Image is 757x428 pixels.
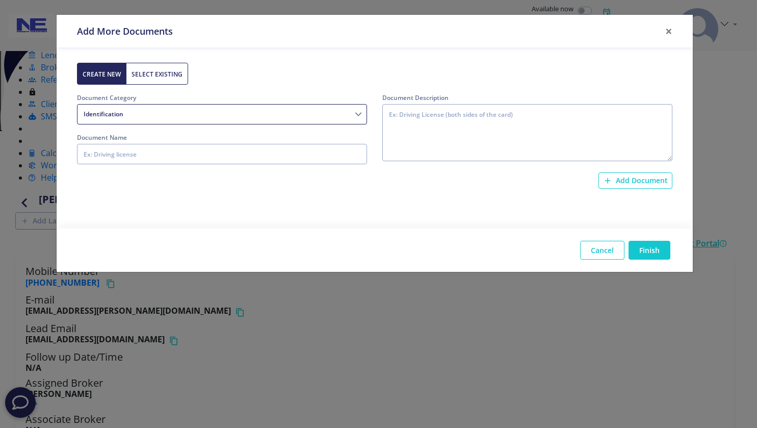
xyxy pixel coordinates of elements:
button: Close [657,17,681,45]
button: Finish [629,241,670,260]
legend: Document Category [77,93,367,103]
legend: Document Name [77,133,367,142]
legend: Document Description [382,93,672,103]
span: CREATE NEW [83,70,121,79]
h5: Add More Documents [77,25,173,37]
button: Cancel [580,241,624,260]
input: Ex: Driving license [77,144,367,164]
a: Add Document [598,172,672,189]
span: SELECT EXISTING [132,70,182,79]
